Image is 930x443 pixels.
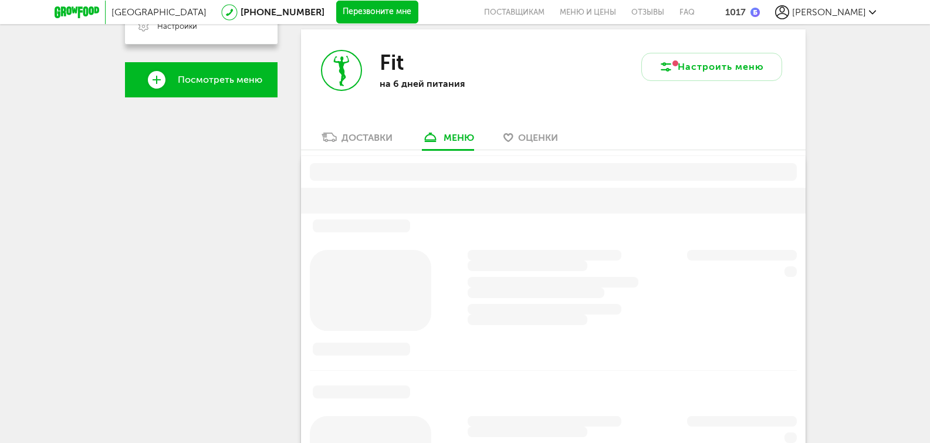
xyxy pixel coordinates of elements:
div: 1017 [725,6,746,18]
a: меню [416,131,480,150]
span: Настройки [157,21,197,32]
span: Посмотреть меню [178,75,262,85]
span: [PERSON_NAME] [792,6,866,18]
div: Доставки [341,132,393,143]
img: bonus_b.cdccf46.png [750,8,760,17]
button: Перезвоните мне [336,1,418,24]
a: Оценки [498,131,564,150]
a: Посмотреть меню [125,62,278,97]
button: Настроить меню [641,53,782,81]
a: [PHONE_NUMBER] [241,6,324,18]
span: Оценки [518,132,558,143]
div: меню [444,132,474,143]
a: Настройки [125,9,278,44]
a: Доставки [316,131,398,150]
p: на 6 дней питания [380,78,532,89]
h3: Fit [380,50,404,75]
span: [GEOGRAPHIC_DATA] [111,6,207,18]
